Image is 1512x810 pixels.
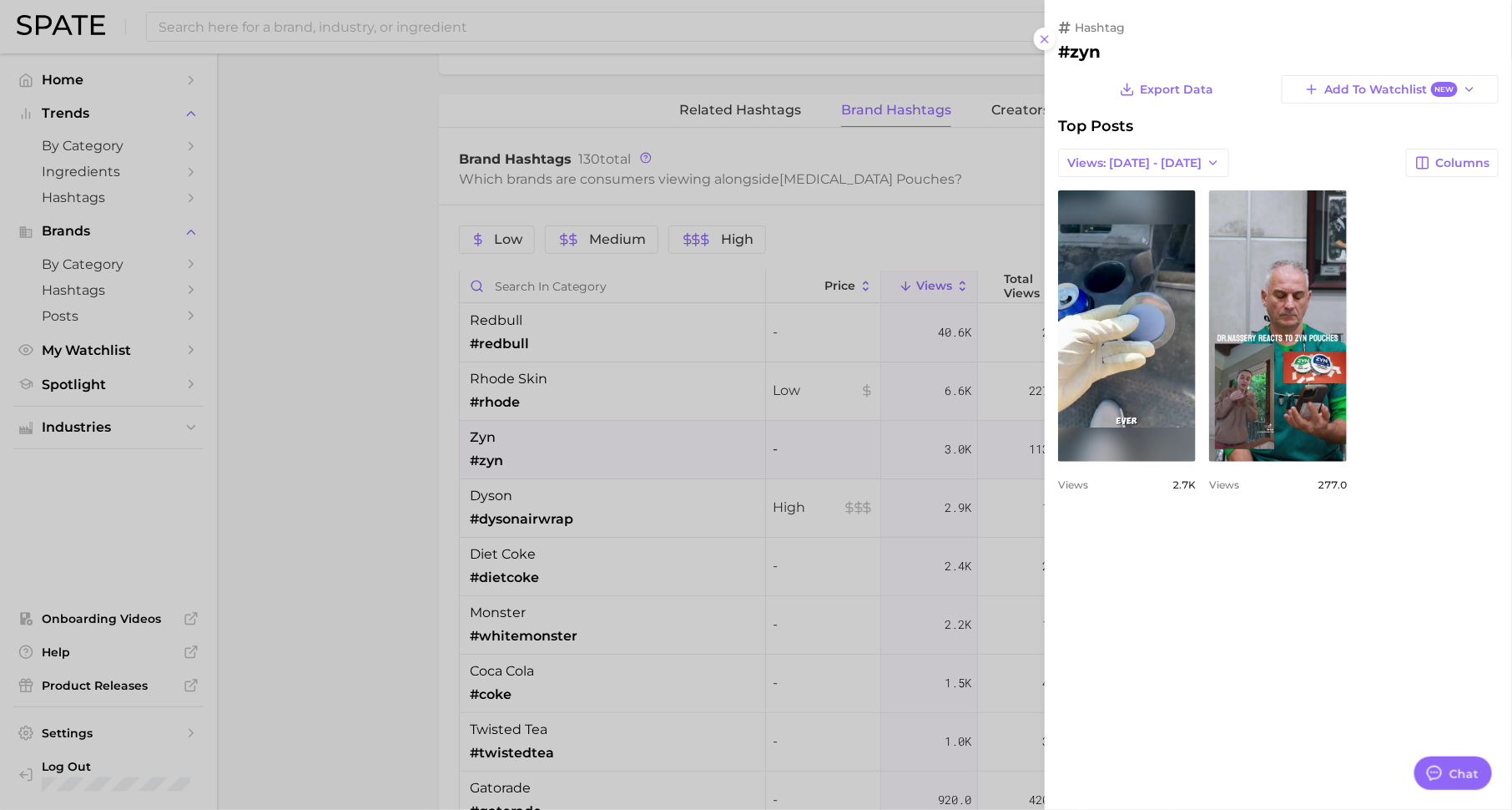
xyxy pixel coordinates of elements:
span: New [1431,82,1458,98]
span: Views [1209,478,1239,491]
button: Columns [1406,149,1499,177]
span: Views [1058,478,1088,491]
button: Add to WatchlistNew [1282,75,1499,104]
span: Views: [DATE] - [DATE] [1067,156,1202,170]
span: Columns [1435,156,1489,170]
h2: #zyn [1058,42,1499,62]
button: Export Data [1116,75,1217,104]
button: Views: [DATE] - [DATE] [1058,149,1229,177]
span: hashtag [1075,20,1125,35]
span: Add to Watchlist [1324,82,1457,98]
span: 277.0 [1318,478,1348,491]
span: 2.7k [1172,478,1196,491]
span: Top Posts [1058,117,1133,135]
span: Export Data [1140,83,1213,97]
